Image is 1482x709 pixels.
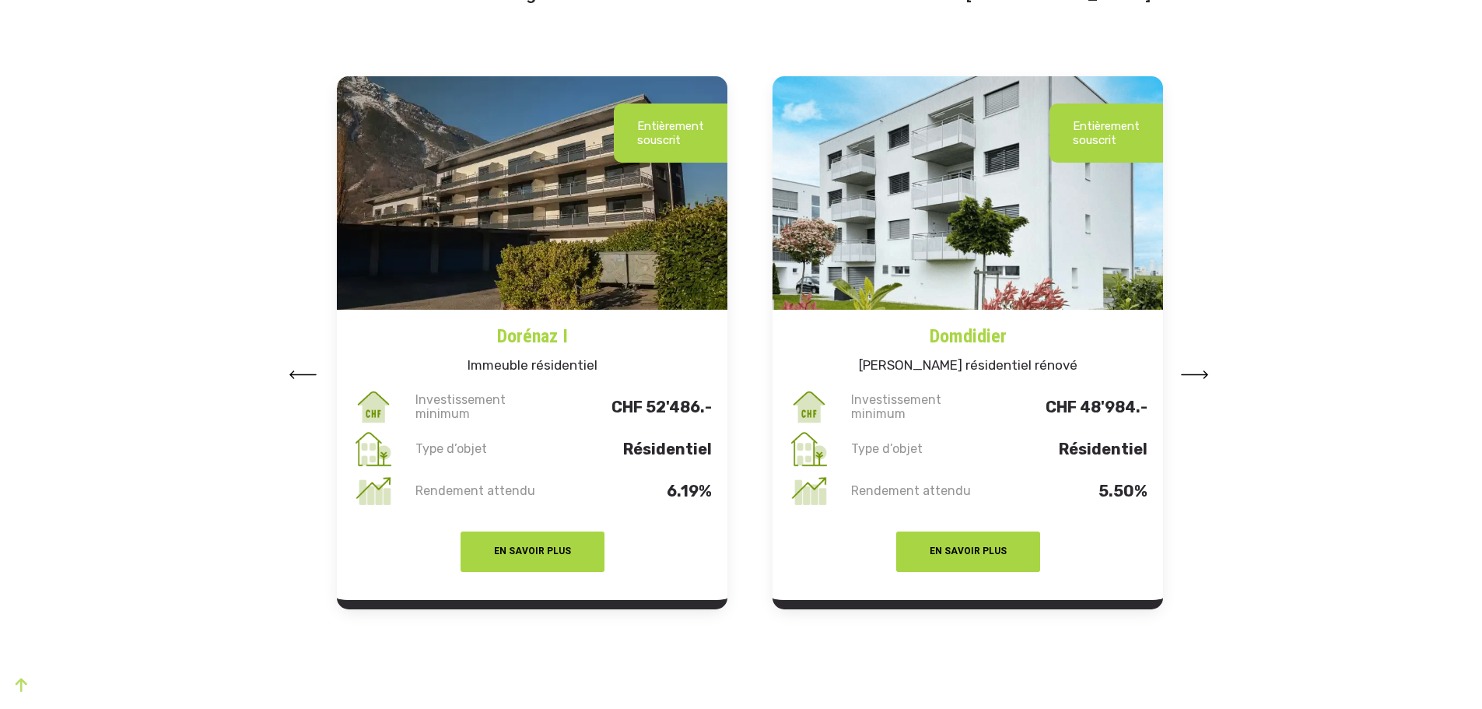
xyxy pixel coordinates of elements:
p: 5.50% [997,484,1147,498]
h5: Immeuble résidentiel [337,350,727,386]
img: invest_min [788,386,830,428]
img: arrow-left [289,370,317,379]
p: Entièrement souscrit [1073,119,1140,147]
button: EN SAVOIR PLUS [461,532,604,572]
h5: [PERSON_NAME] résidentiel rénové [773,350,1163,386]
img: type [352,428,394,470]
p: Type d’objet [412,442,562,456]
iframe: Chat Widget [1404,634,1482,709]
p: CHF 48'984.- [997,400,1147,414]
img: Dorenaz I [337,76,727,310]
a: EN SAVOIR PLUS [461,539,604,558]
a: EN SAVOIR PLUS [896,539,1040,558]
img: invest_min [352,386,394,428]
img: arrow-left [1181,370,1209,379]
p: Investissement minimum [848,393,998,421]
p: Résidentiel [997,442,1147,456]
p: 6.19% [562,484,712,498]
p: Rendement attendu [412,484,562,498]
img: type [788,428,830,470]
button: EN SAVOIR PLUS [896,532,1040,572]
img: rendement [352,470,394,512]
div: Widget de chat [1404,634,1482,709]
p: Entièrement souscrit [637,119,704,147]
img: rendement [788,470,830,512]
img: domdidier3 [773,76,1163,310]
a: Dorénaz I [337,310,727,350]
p: Investissement minimum [412,393,562,421]
p: CHF 52'486.- [562,400,712,414]
p: Rendement attendu [848,484,998,498]
a: Domdidier [773,310,1163,350]
p: Résidentiel [562,442,712,456]
p: Type d’objet [848,442,998,456]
